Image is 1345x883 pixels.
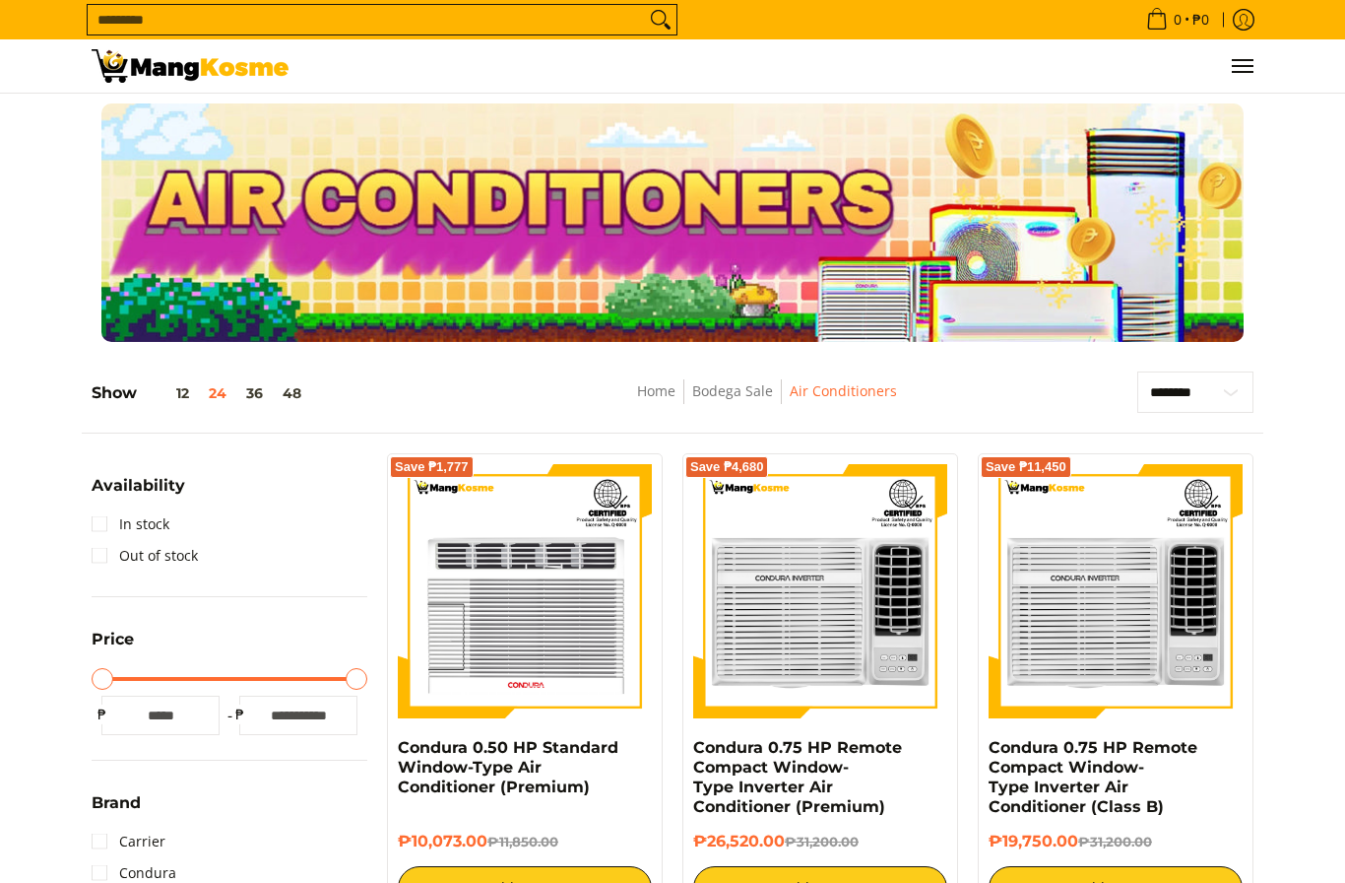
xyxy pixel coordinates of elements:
span: ₱ [229,705,249,724]
a: Air Conditioners [790,381,897,400]
a: Condura 0.75 HP Remote Compact Window-Type Inverter Air Conditioner (Premium) [693,738,902,816]
ul: Customer Navigation [308,39,1253,93]
a: Home [637,381,675,400]
a: Out of stock [92,540,198,572]
h6: ₱19,750.00 [989,832,1243,851]
span: Save ₱4,680 [690,461,764,473]
button: 36 [236,385,273,401]
button: 12 [137,385,199,401]
a: Condura 0.75 HP Remote Compact Window-Type Inverter Air Conditioner (Class B) [989,738,1197,816]
h6: ₱26,520.00 [693,832,947,851]
h5: Show [92,383,311,403]
a: In stock [92,509,169,540]
span: Save ₱1,777 [395,461,469,473]
span: Availability [92,478,185,494]
button: Menu [1230,39,1253,93]
button: Search [645,5,676,34]
img: Condura 0.75 HP Remote Compact Window-Type Inverter Air Conditioner (Premium) [693,464,947,718]
span: • [1140,9,1215,31]
span: Price [92,632,134,647]
a: Condura 0.50 HP Standard Window-Type Air Conditioner (Premium) [398,738,618,796]
nav: Main Menu [308,39,1253,93]
span: Brand [92,795,141,811]
button: 48 [273,385,311,401]
del: ₱31,200.00 [1078,834,1152,849]
span: ₱0 [1189,13,1212,27]
img: Bodega Sale Aircon l Mang Kosme: Home Appliances Warehouse Sale | Page 2 [92,49,288,83]
summary: Open [92,632,134,662]
h6: ₱10,073.00 [398,832,652,851]
span: ₱ [92,705,111,724]
summary: Open [92,795,141,826]
nav: Breadcrumbs [493,379,1041,424]
a: Carrier [92,826,165,857]
span: Save ₱11,450 [986,461,1066,473]
del: ₱11,850.00 [487,834,558,849]
summary: Open [92,478,185,509]
del: ₱31,200.00 [785,834,859,849]
img: condura-wrac-6s-premium-mang-kosme [398,464,652,718]
span: 0 [1171,13,1185,27]
img: Condura 0.75 HP Remote Compact Window-Type Inverter Air Conditioner (Class B) [989,464,1243,718]
a: Bodega Sale [692,381,773,400]
button: 24 [199,385,236,401]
